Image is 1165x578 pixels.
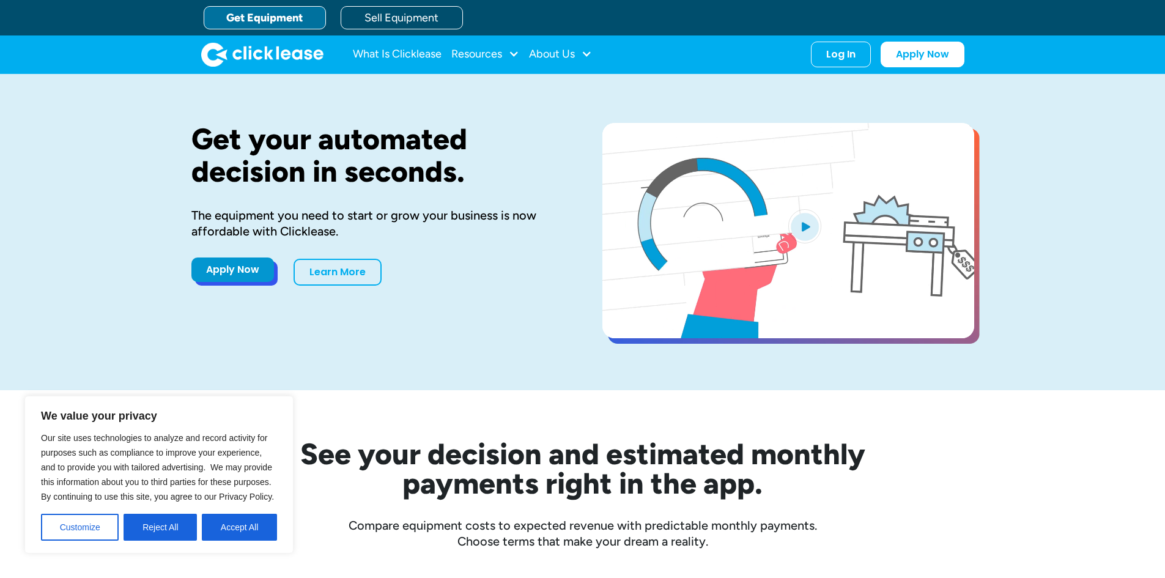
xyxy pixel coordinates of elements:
button: Accept All [202,514,277,541]
a: What Is Clicklease [353,42,442,67]
a: open lightbox [602,123,974,338]
div: Resources [451,42,519,67]
div: Log In [826,48,856,61]
button: Customize [41,514,119,541]
div: About Us [529,42,592,67]
h1: Get your automated decision in seconds. [191,123,563,188]
img: Clicklease logo [201,42,324,67]
div: Compare equipment costs to expected revenue with predictable monthly payments. Choose terms that ... [191,517,974,549]
p: We value your privacy [41,409,277,423]
div: The equipment you need to start or grow your business is now affordable with Clicklease. [191,207,563,239]
a: Apply Now [881,42,964,67]
div: We value your privacy [24,396,294,554]
span: Our site uses technologies to analyze and record activity for purposes such as compliance to impr... [41,433,274,502]
button: Reject All [124,514,197,541]
a: Sell Equipment [341,6,463,29]
a: Get Equipment [204,6,326,29]
a: Learn More [294,259,382,286]
img: Blue play button logo on a light blue circular background [788,209,821,243]
h2: See your decision and estimated monthly payments right in the app. [240,439,925,498]
a: Apply Now [191,258,274,282]
a: home [201,42,324,67]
